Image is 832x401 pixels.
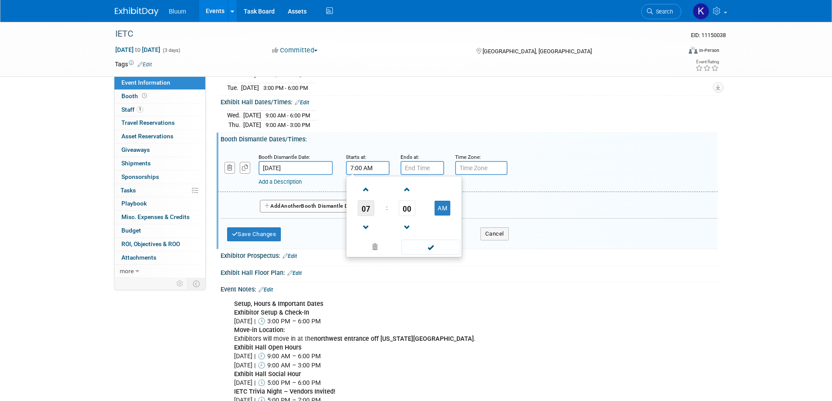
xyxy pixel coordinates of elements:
[689,47,697,54] img: Format-Inperson.png
[314,335,474,343] b: northwest entrance off [US_STATE][GEOGRAPHIC_DATA]
[699,47,719,54] div: In-Person
[234,309,309,316] b: Exhibitor Setup & Check-In
[234,370,301,378] b: Exhibit Hall Social Hour
[114,197,205,210] a: Playbook
[455,161,507,175] input: Time Zone
[114,103,205,117] a: Staff1
[455,154,481,160] small: Time Zone:
[121,79,170,86] span: Event Information
[259,178,302,185] a: Add a Description
[121,187,136,194] span: Tasks
[134,46,142,53] span: to
[121,227,141,234] span: Budget
[243,120,261,129] td: [DATE]
[400,242,461,254] a: Done
[400,154,419,160] small: Ends at:
[346,161,390,175] input: Start Time
[384,200,389,216] td: :
[263,85,308,91] span: 3:00 PM - 6:00 PM
[234,300,323,308] b: Setup, Hours & Important Dates
[234,388,335,395] b: IETC Trivia Night – Vendors Invited!
[121,254,156,261] span: Attachments
[260,200,361,213] button: AddAnotherBooth Dismantle Date
[399,178,415,200] a: Increment Minute
[221,96,718,107] div: Exhibit Hall Dates/Times:
[691,32,726,38] span: Event ID: 11150038
[169,8,186,15] span: Bluum
[483,48,592,55] span: [GEOGRAPHIC_DATA], [GEOGRAPHIC_DATA]
[358,200,374,216] span: Pick Hour
[358,216,374,238] a: Decrement Hour
[114,265,205,278] a: more
[114,117,205,130] a: Travel Reservations
[283,253,297,259] a: Edit
[137,106,143,113] span: 1
[114,211,205,224] a: Misc. Expenses & Credits
[115,7,159,16] img: ExhibitDay
[399,216,415,238] a: Decrement Minute
[358,178,374,200] a: Increment Hour
[114,90,205,103] a: Booth
[266,122,310,128] span: 9:00 AM - 3:00 PM
[138,62,152,68] a: Edit
[269,46,321,55] button: Committed
[173,278,188,289] td: Personalize Event Tab Strip
[695,60,719,64] div: Event Rating
[641,4,681,19] a: Search
[281,203,301,209] span: Another
[121,146,150,153] span: Giveaways
[114,171,205,184] a: Sponsorships
[120,267,134,274] span: more
[112,26,668,42] div: IETC
[243,110,261,120] td: [DATE]
[162,48,180,53] span: (3 days)
[241,83,259,92] td: [DATE]
[234,326,285,334] b: Move-in Location:
[115,46,161,54] span: [DATE] [DATE]
[287,270,302,276] a: Edit
[121,93,148,99] span: Booth
[187,278,205,289] td: Toggle Event Tabs
[630,45,720,58] div: Event Format
[266,112,310,119] span: 9:00 AM - 6:00 PM
[234,344,301,351] b: Exhibit Hall Open Hours
[114,184,205,197] a: Tasks
[114,76,205,89] a: Event Information
[114,157,205,170] a: Shipments
[227,227,281,241] button: Save Changes
[121,200,147,207] span: Playbook
[121,160,151,167] span: Shipments
[221,249,718,260] div: Exhibitor Prospectus:
[140,93,148,99] span: Booth not reserved yet
[115,60,152,69] td: Tags
[693,3,709,20] img: Kellie Noller
[227,83,241,92] td: Tue.
[259,287,273,293] a: Edit
[435,201,450,216] button: AM
[653,8,673,15] span: Search
[480,227,509,240] button: Cancel
[114,224,205,237] a: Budget
[114,251,205,264] a: Attachments
[221,266,718,278] div: Exhibit Hall Floor Plan:
[400,161,444,175] input: End Time
[121,240,180,247] span: ROI, Objectives & ROO
[295,99,309,106] a: Edit
[114,144,205,157] a: Giveaways
[348,241,402,254] a: Clear selection
[259,154,310,160] small: Booth Dismantle Date:
[121,213,190,220] span: Misc. Expenses & Credits
[121,106,143,113] span: Staff
[121,119,175,126] span: Travel Reservations
[346,154,366,160] small: Starts at:
[121,133,173,140] span: Asset Reservations
[221,283,718,294] div: Event Notes:
[114,130,205,143] a: Asset Reservations
[114,238,205,251] a: ROI, Objectives & ROO
[121,173,159,180] span: Sponsorships
[227,110,243,120] td: Wed.
[399,200,415,216] span: Pick Minute
[227,120,243,129] td: Thu.
[259,161,333,175] input: Date
[221,133,718,144] div: Booth Dismantle Dates/Times:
